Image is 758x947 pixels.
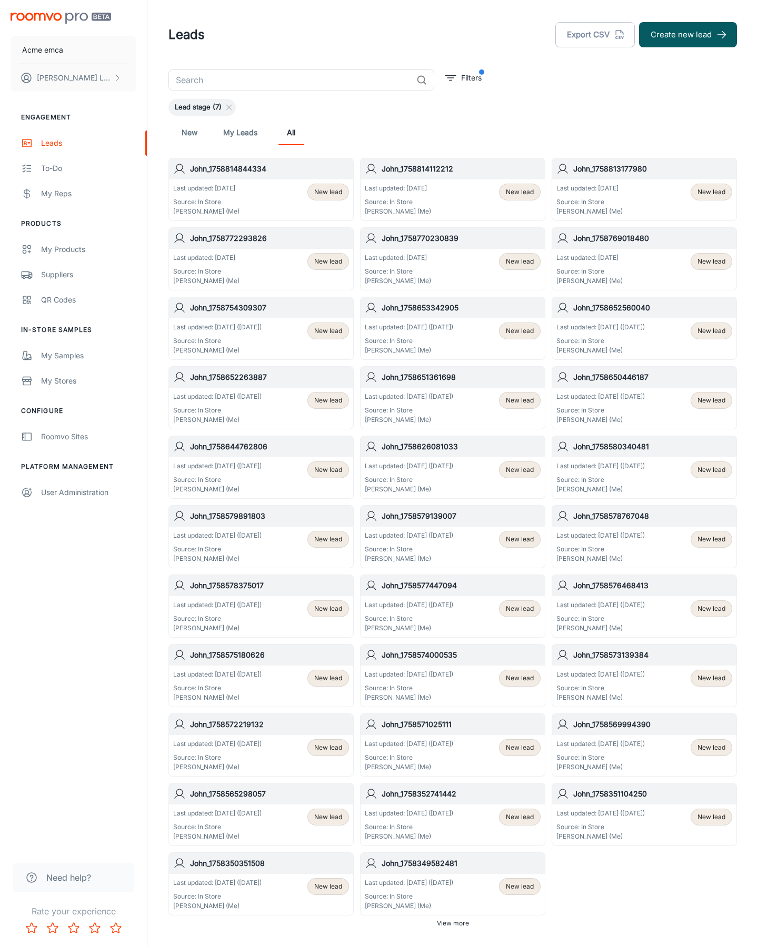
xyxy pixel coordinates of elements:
p: Last updated: [DATE] ([DATE]) [556,461,645,471]
p: Last updated: [DATE] ([DATE]) [173,531,262,540]
a: John_1758653342905Last updated: [DATE] ([DATE])Source: In Store[PERSON_NAME] (Me)New lead [360,297,545,360]
p: Source: In Store [173,197,240,207]
p: Source: In Store [365,336,453,346]
h6: John_1758578767048 [573,510,732,522]
div: My Samples [41,350,136,361]
span: New lead [314,257,342,266]
p: Last updated: [DATE] [365,253,431,263]
h6: John_1758576468413 [573,580,732,591]
p: Filters [461,72,482,84]
span: New lead [506,187,534,197]
h6: John_1758770230839 [382,233,541,244]
span: New lead [314,396,342,405]
a: John_1758580340481Last updated: [DATE] ([DATE])Source: In Store[PERSON_NAME] (Me)New lead [552,436,737,499]
p: Source: In Store [556,336,645,346]
h6: John_1758652263887 [190,371,349,383]
a: John_1758349582481Last updated: [DATE] ([DATE])Source: In Store[PERSON_NAME] (Me)New lead [360,852,545,915]
h6: John_1758572219132 [190,719,349,730]
p: Last updated: [DATE] [556,253,623,263]
a: New [177,120,202,145]
span: New lead [506,743,534,752]
p: [PERSON_NAME] (Me) [173,832,262,841]
h6: John_1758651361698 [382,371,541,383]
span: New lead [697,812,725,822]
h6: John_1758577447094 [382,580,541,591]
a: John_1758579891803Last updated: [DATE] ([DATE])Source: In Store[PERSON_NAME] (Me)New lead [168,505,354,568]
a: John_1758813177980Last updated: [DATE]Source: In Store[PERSON_NAME] (Me)New lead [552,158,737,221]
h6: John_1758754309307 [190,302,349,314]
h6: John_1758579891803 [190,510,349,522]
p: Last updated: [DATE] ([DATE]) [556,670,645,679]
a: John_1758571025111Last updated: [DATE] ([DATE])Source: In Store[PERSON_NAME] (Me)New lead [360,713,545,777]
a: John_1758770230839Last updated: [DATE]Source: In Store[PERSON_NAME] (Me)New lead [360,227,545,290]
p: Last updated: [DATE] ([DATE]) [173,600,262,610]
p: [PERSON_NAME] (Me) [173,693,262,702]
h6: John_1758814844334 [190,163,349,175]
p: Last updated: [DATE] ([DATE]) [556,392,645,401]
p: Source: In Store [173,683,262,693]
p: Source: In Store [365,822,453,832]
span: Need help? [46,871,91,884]
div: QR Codes [41,294,136,306]
h1: Leads [168,25,205,44]
a: John_1758574000535Last updated: [DATE] ([DATE])Source: In Store[PERSON_NAME] (Me)New lead [360,644,545,707]
p: Last updated: [DATE] ([DATE]) [556,600,645,610]
p: [PERSON_NAME] (Me) [173,207,240,216]
p: [PERSON_NAME] (Me) [556,346,645,355]
h6: John_1758580340481 [573,441,732,452]
p: Last updated: [DATE] ([DATE]) [556,531,645,540]
p: Source: In Store [365,753,453,762]
p: Last updated: [DATE] ([DATE]) [173,461,262,471]
p: [PERSON_NAME] (Me) [556,762,645,772]
p: Last updated: [DATE] ([DATE]) [365,461,453,471]
p: [PERSON_NAME] (Me) [556,623,645,633]
p: Last updated: [DATE] ([DATE]) [173,878,262,888]
h6: John_1758349582481 [382,858,541,869]
div: My Products [41,244,136,255]
a: John_1758352741442Last updated: [DATE] ([DATE])Source: In Store[PERSON_NAME] (Me)New lead [360,783,545,846]
p: Last updated: [DATE] ([DATE]) [365,809,453,818]
span: New lead [697,604,725,613]
p: Source: In Store [556,406,645,415]
p: [PERSON_NAME] (Me) [556,415,645,425]
p: [PERSON_NAME] (Me) [556,832,645,841]
p: Source: In Store [365,267,431,276]
h6: John_1758650446187 [573,371,732,383]
p: Source: In Store [556,753,645,762]
p: [PERSON_NAME] (Me) [173,415,262,425]
p: Source: In Store [365,683,453,693]
span: New lead [697,396,725,405]
p: [PERSON_NAME] (Me) [365,623,453,633]
div: Lead stage (7) [168,99,236,116]
p: Last updated: [DATE] ([DATE]) [365,323,453,332]
p: [PERSON_NAME] (Me) [365,832,453,841]
p: Last updated: [DATE] ([DATE]) [173,739,262,749]
div: My Reps [41,188,136,199]
a: John_1758644762806Last updated: [DATE] ([DATE])Source: In Store[PERSON_NAME] (Me)New lead [168,436,354,499]
p: [PERSON_NAME] (Me) [365,693,453,702]
p: Source: In Store [173,475,262,485]
p: Last updated: [DATE] ([DATE]) [173,809,262,818]
p: Acme emca [22,44,63,56]
p: Source: In Store [173,336,262,346]
a: John_1758769018480Last updated: [DATE]Source: In Store[PERSON_NAME] (Me)New lead [552,227,737,290]
button: Rate 4 star [84,918,105,939]
p: Source: In Store [173,406,262,415]
div: To-do [41,163,136,174]
p: Source: In Store [556,267,623,276]
span: New lead [506,465,534,475]
input: Search [168,69,412,90]
h6: John_1758565298057 [190,788,349,800]
span: New lead [506,326,534,336]
p: Last updated: [DATE] ([DATE]) [365,739,453,749]
p: [PERSON_NAME] (Me) [173,762,262,772]
h6: John_1758573139384 [573,649,732,661]
p: [PERSON_NAME] (Me) [173,485,262,494]
h6: John_1758652560040 [573,302,732,314]
p: Last updated: [DATE] ([DATE]) [173,392,262,401]
p: Last updated: [DATE] ([DATE]) [365,670,453,679]
p: [PERSON_NAME] (Me) [365,901,453,911]
p: [PERSON_NAME] (Me) [173,901,262,911]
p: [PERSON_NAME] (Me) [365,485,453,494]
a: John_1758579139007Last updated: [DATE] ([DATE])Source: In Store[PERSON_NAME] (Me)New lead [360,505,545,568]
